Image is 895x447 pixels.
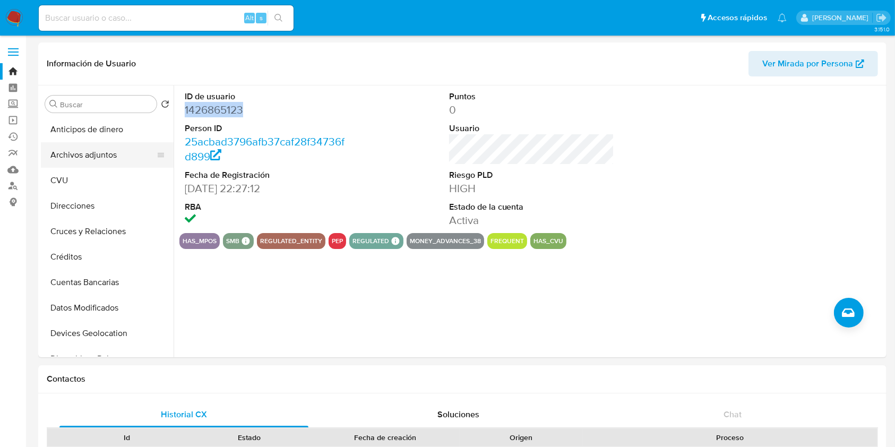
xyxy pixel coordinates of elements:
[185,102,350,117] dd: 1426865123
[260,13,263,23] span: s
[49,100,58,108] button: Buscar
[268,11,289,25] button: search-icon
[196,432,304,443] div: Estado
[41,168,174,193] button: CVU
[437,408,479,420] span: Soluciones
[724,408,742,420] span: Chat
[185,134,345,164] a: 25acbad3796afb37caf28f34736fd899
[39,11,294,25] input: Buscar usuario o caso...
[449,91,615,102] dt: Puntos
[332,239,343,243] button: pep
[185,181,350,196] dd: [DATE] 22:27:12
[47,374,878,384] h1: Contactos
[60,100,152,109] input: Buscar
[449,123,615,134] dt: Usuario
[449,181,615,196] dd: HIGH
[161,100,169,111] button: Volver al orden por defecto
[185,123,350,134] dt: Person ID
[183,239,217,243] button: has_mpos
[318,432,452,443] div: Fecha de creación
[778,13,787,22] a: Notificaciones
[41,346,174,372] button: Dispositivos Point
[41,321,174,346] button: Devices Geolocation
[812,13,872,23] p: agustina.viggiano@mercadolibre.com
[352,239,389,243] button: regulated
[876,12,887,23] a: Salir
[41,193,174,219] button: Direcciones
[449,201,615,213] dt: Estado de la cuenta
[490,239,524,243] button: frequent
[590,432,870,443] div: Proceso
[41,295,174,321] button: Datos Modificados
[533,239,563,243] button: has_cvu
[161,408,207,420] span: Historial CX
[245,13,254,23] span: Alt
[449,102,615,117] dd: 0
[73,432,181,443] div: Id
[185,201,350,213] dt: RBA
[185,169,350,181] dt: Fecha de Registración
[449,213,615,228] dd: Activa
[748,51,878,76] button: Ver Mirada por Persona
[410,239,481,243] button: money_advances_38
[762,51,853,76] span: Ver Mirada por Persona
[260,239,322,243] button: regulated_entity
[41,219,174,244] button: Cruces y Relaciones
[41,142,165,168] button: Archivos adjuntos
[47,58,136,69] h1: Información de Usuario
[41,117,174,142] button: Anticipos de dinero
[708,12,767,23] span: Accesos rápidos
[185,91,350,102] dt: ID de usuario
[226,239,239,243] button: smb
[449,169,615,181] dt: Riesgo PLD
[41,244,174,270] button: Créditos
[467,432,575,443] div: Origen
[41,270,174,295] button: Cuentas Bancarias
